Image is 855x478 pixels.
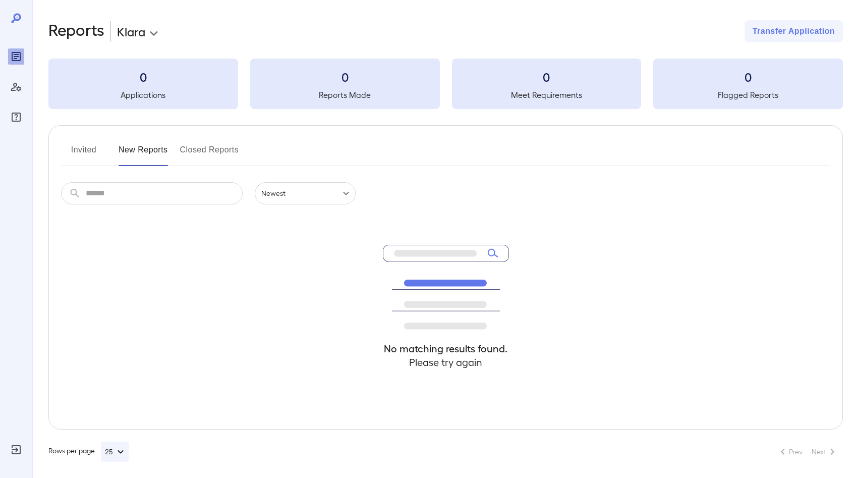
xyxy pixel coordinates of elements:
h5: Reports Made [250,89,440,101]
h3: 0 [452,69,642,85]
button: Invited [61,142,106,166]
h4: Please try again [383,355,509,369]
h3: 0 [653,69,843,85]
button: 25 [101,442,129,462]
h5: Meet Requirements [452,89,642,101]
h5: Applications [48,89,238,101]
nav: pagination navigation [772,444,843,460]
div: Reports [8,48,24,65]
button: Transfer Application [745,20,843,42]
h3: 0 [250,69,440,85]
summary: 0Applications0Reports Made0Meet Requirements0Flagged Reports [48,59,843,109]
h5: Flagged Reports [653,89,843,101]
div: Newest [255,182,356,204]
p: Klara [117,23,145,39]
div: Rows per page [48,442,129,462]
h3: 0 [48,69,238,85]
h4: No matching results found. [383,342,509,355]
div: Manage Users [8,79,24,95]
div: FAQ [8,109,24,125]
button: New Reports [119,142,168,166]
button: Closed Reports [180,142,239,166]
div: Log Out [8,442,24,458]
h2: Reports [48,20,104,42]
